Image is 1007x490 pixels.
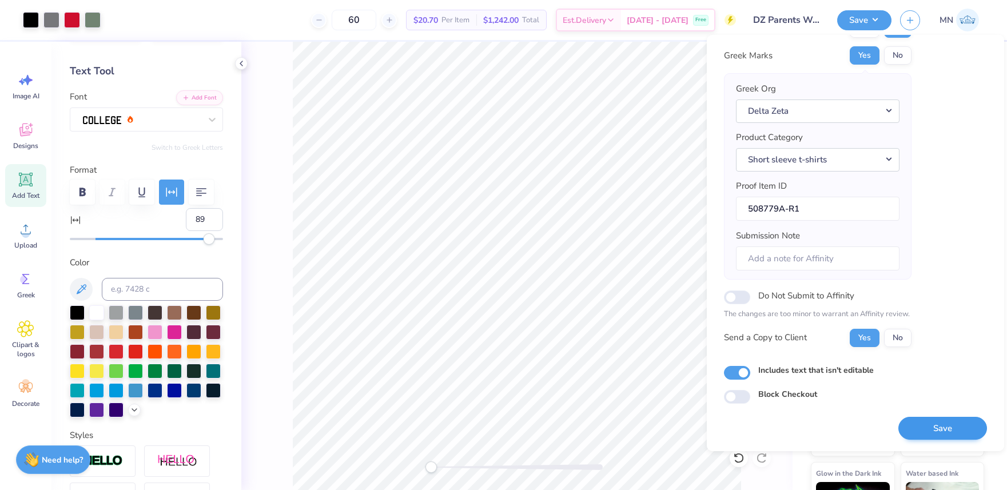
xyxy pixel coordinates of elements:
[884,46,912,65] button: No
[736,131,803,144] label: Product Category
[70,164,223,177] label: Format
[17,290,35,300] span: Greek
[13,141,38,150] span: Designs
[736,180,787,193] label: Proof Item ID
[837,10,891,30] button: Save
[724,331,807,344] div: Send a Copy to Client
[152,143,223,152] button: Switch to Greek Letters
[563,14,606,26] span: Est. Delivery
[70,256,223,269] label: Color
[816,467,881,479] span: Glow in the Dark Ink
[14,241,37,250] span: Upload
[898,417,987,440] button: Save
[203,233,214,245] div: Accessibility label
[884,329,912,347] button: No
[83,455,123,468] img: Stroke
[850,46,879,65] button: Yes
[42,455,83,465] strong: Need help?
[758,388,817,400] label: Block Checkout
[695,16,706,24] span: Free
[906,467,958,479] span: Water based Ink
[736,99,899,123] button: Delta Zeta
[940,14,953,27] span: MN
[176,90,223,105] button: Add Font
[758,364,874,376] label: Includes text that isn't editable
[934,9,984,31] a: MN
[157,454,197,468] img: Shadow
[425,461,437,473] div: Accessibility label
[724,309,912,320] p: The changes are too minor to warrant an Affinity review.
[724,49,773,62] div: Greek Marks
[441,14,469,26] span: Per Item
[522,14,539,26] span: Total
[736,148,899,172] button: Short sleeve t-shirts
[736,82,776,95] label: Greek Org
[70,63,223,79] div: Text Tool
[736,246,899,271] input: Add a note for Affinity
[483,14,519,26] span: $1,242.00
[736,229,800,242] label: Submission Note
[413,14,438,26] span: $20.70
[12,399,39,408] span: Decorate
[758,288,854,303] label: Do Not Submit to Affinity
[956,9,979,31] img: Mark Navarro
[70,90,87,103] label: Font
[745,9,829,31] input: Untitled Design
[7,340,45,358] span: Clipart & logos
[13,91,39,101] span: Image AI
[70,429,93,442] label: Styles
[627,14,688,26] span: [DATE] - [DATE]
[850,329,879,347] button: Yes
[332,10,376,30] input: – –
[12,191,39,200] span: Add Text
[102,278,223,301] input: e.g. 7428 c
